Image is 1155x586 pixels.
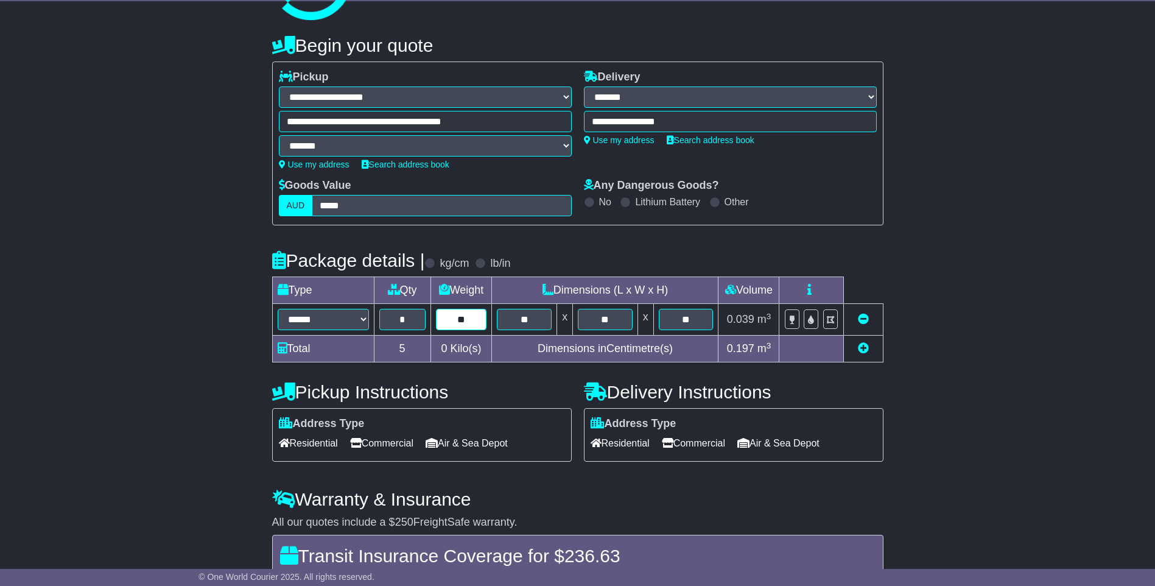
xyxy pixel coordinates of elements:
span: Commercial [662,434,725,453]
h4: Pickup Instructions [272,382,572,402]
label: kg/cm [440,257,469,270]
span: © One World Courier 2025. All rights reserved. [198,572,374,582]
a: Add new item [858,342,869,355]
td: Total [272,336,374,362]
sup: 3 [767,312,771,321]
label: Goods Value [279,179,351,192]
a: Search address book [362,160,449,169]
td: x [637,304,653,336]
h4: Package details | [272,250,425,270]
label: AUD [279,195,313,216]
td: 5 [374,336,430,362]
span: 236.63 [564,546,620,566]
td: Dimensions (L x W x H) [492,277,718,304]
span: 0 [441,342,447,355]
a: Search address book [667,135,754,145]
span: 0.039 [727,313,754,325]
td: Dimensions in Centimetre(s) [492,336,718,362]
sup: 3 [767,341,771,350]
a: Use my address [584,135,655,145]
label: Other [725,196,749,208]
td: Volume [718,277,779,304]
td: Type [272,277,374,304]
td: x [557,304,573,336]
label: lb/in [490,257,510,270]
span: Air & Sea Depot [426,434,508,453]
label: Delivery [584,71,641,84]
label: Address Type [591,417,676,431]
h4: Transit Insurance Coverage for $ [280,546,876,566]
label: Lithium Battery [635,196,700,208]
span: Commercial [350,434,413,453]
span: 250 [395,516,413,528]
span: m [757,313,771,325]
h4: Warranty & Insurance [272,489,883,509]
td: Qty [374,277,430,304]
span: Air & Sea Depot [737,434,820,453]
a: Use my address [279,160,349,169]
span: Residential [279,434,338,453]
h4: Delivery Instructions [584,382,883,402]
label: Address Type [279,417,365,431]
h4: Begin your quote [272,35,883,55]
span: m [757,342,771,355]
td: Weight [430,277,492,304]
div: All our quotes include a $ FreightSafe warranty. [272,516,883,529]
span: 0.197 [727,342,754,355]
label: Any Dangerous Goods? [584,179,719,192]
td: Kilo(s) [430,336,492,362]
a: Remove this item [858,313,869,325]
span: Residential [591,434,650,453]
label: Pickup [279,71,329,84]
label: No [599,196,611,208]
